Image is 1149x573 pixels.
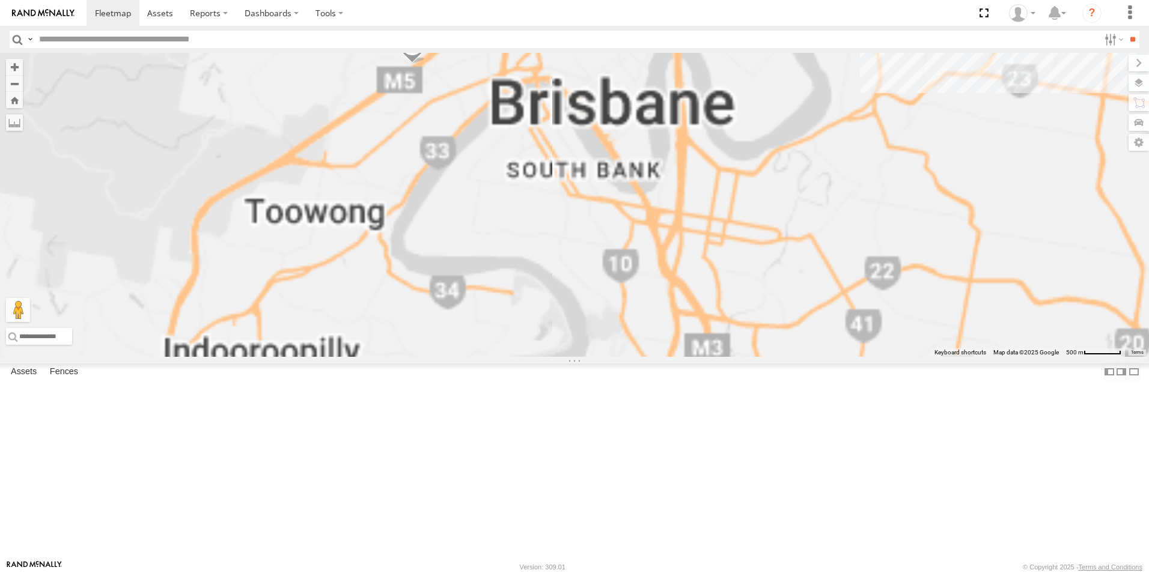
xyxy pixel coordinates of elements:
label: Assets [5,363,43,380]
button: Drag Pegman onto the map to open Street View [6,298,30,322]
div: Darren Ward [1005,4,1040,22]
label: Map Settings [1129,134,1149,151]
label: Search Query [25,31,35,48]
label: Fences [44,363,84,380]
button: Zoom in [6,59,23,75]
button: Zoom Home [6,92,23,108]
i: ? [1082,4,1102,23]
label: Dock Summary Table to the Left [1103,363,1115,381]
label: Search Filter Options [1100,31,1126,48]
label: Measure [6,114,23,131]
button: Keyboard shortcuts [934,348,986,357]
span: 500 m [1066,349,1083,356]
span: Map data ©2025 Google [993,349,1059,356]
a: Visit our Website [7,561,62,573]
div: © Copyright 2025 - [1023,563,1142,571]
div: Version: 309.01 [520,563,565,571]
a: Terms and Conditions [1079,563,1142,571]
label: Hide Summary Table [1128,363,1140,381]
a: Terms (opens in new tab) [1131,350,1144,355]
button: Map Scale: 500 m per 59 pixels [1062,348,1125,357]
img: rand-logo.svg [12,9,75,17]
label: Dock Summary Table to the Right [1115,363,1127,381]
button: Zoom out [6,75,23,92]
